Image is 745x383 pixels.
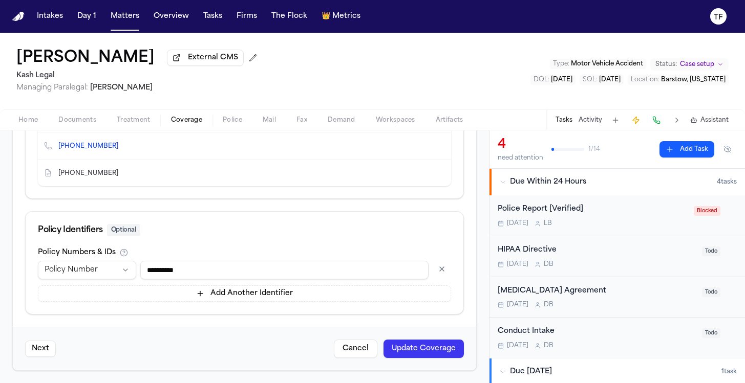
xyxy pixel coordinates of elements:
[498,285,696,297] div: [MEDICAL_DATA] Agreement
[489,318,745,358] div: Open task: Conduct Intake
[498,244,696,256] div: HIPAA Directive
[544,301,554,309] span: D B
[16,49,155,67] button: Edit matter name
[58,116,96,124] span: Documents
[317,7,365,26] button: crownMetrics
[38,285,451,302] button: Add Another Identifier
[489,169,745,195] button: Due Within 24 Hours4tasks
[33,7,67,26] button: Intakes
[167,50,244,66] button: External CMS
[690,116,729,124] button: Assistant
[263,116,276,124] span: Mail
[650,58,729,71] button: Change status from Case setup
[718,141,737,157] button: Hide completed tasks (⌘⇧H)
[90,84,153,92] span: [PERSON_NAME]
[171,116,202,124] span: Coverage
[700,116,729,124] span: Assistant
[544,342,554,350] span: D B
[702,287,720,297] span: Todo
[498,204,688,215] div: Police Report [Verified]
[507,342,528,350] span: [DATE]
[608,113,623,127] button: Add Task
[551,77,572,83] span: [DATE]
[717,178,737,186] span: 4 task s
[16,84,88,92] span: Managing Paralegal:
[721,368,737,376] span: 1 task
[655,60,677,69] span: Status:
[376,116,415,124] span: Workspaces
[498,326,696,337] div: Conduct Intake
[12,12,25,21] img: Finch Logo
[534,77,549,83] span: DOL :
[661,77,726,83] span: Barstow, [US_STATE]
[58,169,118,177] span: [PHONE_NUMBER]
[510,177,586,187] span: Due Within 24 Hours
[384,340,464,358] button: Update Coverage
[631,77,659,83] span: Location :
[199,7,226,26] button: Tasks
[150,7,193,26] button: Overview
[498,154,543,162] div: need attention
[188,53,238,63] span: External CMS
[530,75,576,85] button: Edit DOL: 2025-09-29
[659,141,714,157] button: Add Task
[117,116,151,124] span: Treatment
[507,260,528,268] span: [DATE]
[232,7,261,26] button: Firms
[629,113,643,127] button: Create Immediate Task
[12,12,25,21] a: Home
[628,75,729,85] button: Edit Location: Barstow, California
[702,246,720,256] span: Todo
[436,116,463,124] span: Artifacts
[583,77,598,83] span: SOL :
[680,60,714,69] span: Case setup
[489,277,745,318] div: Open task: Retainer Agreement
[223,116,242,124] span: Police
[694,206,720,216] span: Blocked
[267,7,311,26] button: The Flock
[550,59,646,69] button: Edit Type: Motor Vehicle Accident
[107,224,140,236] span: Optional
[579,116,602,124] button: Activity
[58,142,118,150] a: [PHONE_NUMBER]
[73,7,100,26] button: Day 1
[16,49,155,67] h1: [PERSON_NAME]
[507,301,528,309] span: [DATE]
[107,7,143,26] button: Matters
[328,116,355,124] span: Demand
[18,116,38,124] span: Home
[588,145,600,153] span: 1 / 14
[498,137,543,153] div: 4
[16,70,261,82] h2: Kash Legal
[553,61,569,67] span: Type :
[580,75,624,85] button: Edit SOL: 2027-09-29
[489,236,745,277] div: Open task: HIPAA Directive
[510,367,552,377] span: Due [DATE]
[334,340,377,358] button: Cancel
[702,328,720,338] span: Todo
[296,116,307,124] span: Fax
[25,341,56,357] button: Next
[544,219,552,228] span: L B
[599,77,621,83] span: [DATE]
[38,224,451,236] div: Policy Identifiers
[507,219,528,228] span: [DATE]
[556,116,572,124] button: Tasks
[544,260,554,268] span: D B
[571,61,643,67] span: Motor Vehicle Accident
[489,195,745,236] div: Open task: Police Report [Verified]
[38,249,116,256] label: Policy Numbers & IDs
[649,113,664,127] button: Make a Call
